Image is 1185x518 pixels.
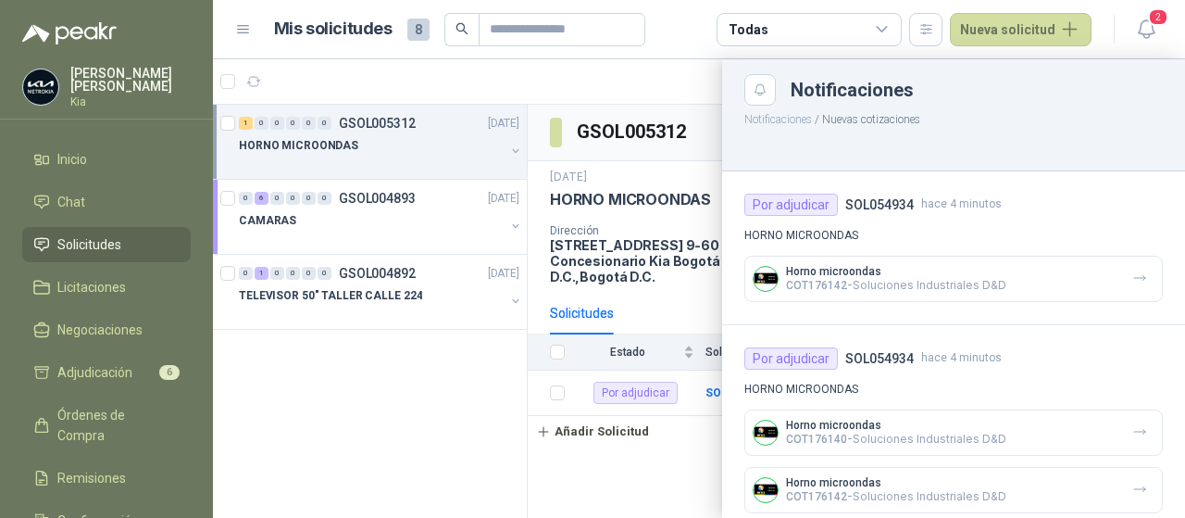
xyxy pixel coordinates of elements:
[786,279,847,292] span: COT176142
[744,194,838,216] div: Por adjudicar
[22,227,191,262] a: Solicitudes
[22,398,191,453] a: Órdenes de Compra
[786,490,847,503] span: COT176142
[455,22,468,35] span: search
[22,142,191,177] a: Inicio
[921,196,1002,213] span: hace 4 minutos
[754,267,778,291] img: Company Logo
[744,113,812,126] button: Notificaciones
[1129,13,1163,46] button: 2
[57,192,85,212] span: Chat
[407,19,430,41] span: 8
[786,432,1006,446] p: - Soluciones Industriales D&D
[950,13,1091,46] button: Nueva solicitud
[1148,8,1168,26] span: 2
[22,355,191,390] a: Adjudicación6
[845,348,914,369] h4: SOL054934
[22,270,191,305] a: Licitaciones
[791,81,1163,99] div: Notificaciones
[921,349,1002,367] span: hace 4 minutos
[57,277,126,297] span: Licitaciones
[786,489,1006,503] p: - Soluciones Industriales D&D
[786,265,1006,278] p: Horno microondas
[274,16,393,43] h1: Mis solicitudes
[57,320,143,340] span: Negociaciones
[786,278,1006,292] p: - Soluciones Industriales D&D
[744,381,1163,398] p: HORNO MICROONDAS
[786,433,847,446] span: COT176140
[22,22,117,44] img: Logo peakr
[159,365,180,380] span: 6
[754,478,778,502] img: Company Logo
[57,149,87,170] span: Inicio
[57,234,121,255] span: Solicitudes
[70,67,191,93] p: [PERSON_NAME] [PERSON_NAME]
[22,184,191,220] a: Chat
[744,74,776,106] button: Close
[70,96,191,107] p: Kia
[786,419,1006,432] p: Horno microondas
[23,69,58,105] img: Company Logo
[57,405,173,446] span: Órdenes de Compra
[786,476,1006,489] p: Horno microondas
[729,19,767,40] div: Todas
[57,362,132,383] span: Adjudicación
[722,106,1185,129] p: / Nuevas cotizaciones
[744,227,1163,245] p: HORNO MICROONDAS
[22,461,191,496] a: Remisiones
[754,421,778,445] img: Company Logo
[744,347,838,370] div: Por adjudicar
[22,312,191,347] a: Negociaciones
[57,468,126,488] span: Remisiones
[845,195,914,215] h4: SOL054934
